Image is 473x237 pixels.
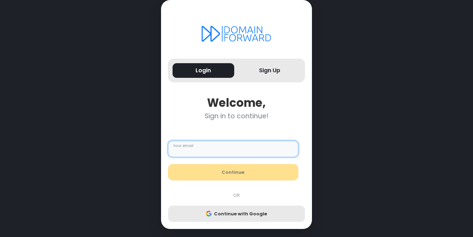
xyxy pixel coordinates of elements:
button: Login [173,63,234,78]
button: Continue with Google [168,206,305,222]
div: OR [165,192,308,199]
div: Sign in to continue! [168,112,305,120]
div: Welcome, [168,96,305,110]
button: Sign Up [239,63,300,78]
